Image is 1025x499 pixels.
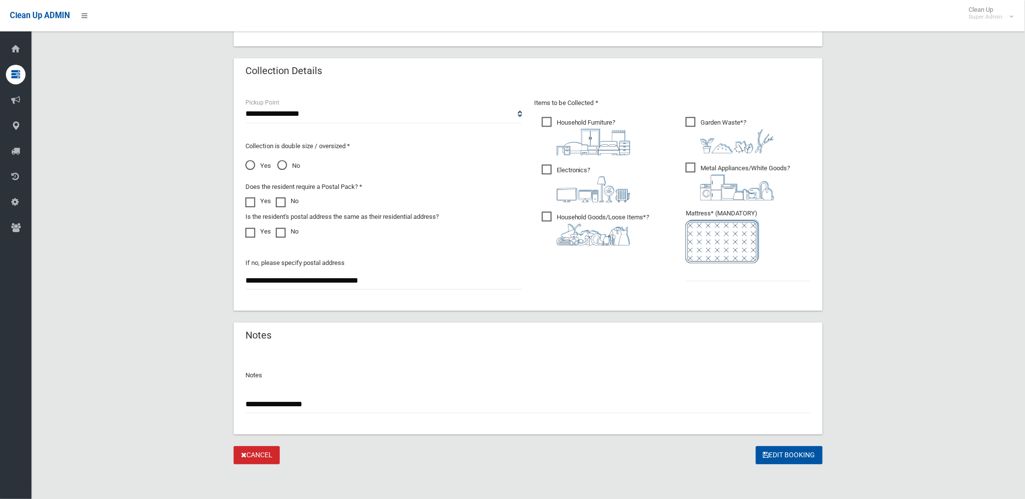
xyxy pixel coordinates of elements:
[277,160,300,172] span: No
[276,196,298,208] label: No
[557,119,630,156] i: ?
[686,220,759,263] img: e7408bece873d2c1783593a074e5cb2f.png
[245,160,271,172] span: Yes
[542,165,630,203] span: Electronics
[245,182,362,193] label: Does the resident require a Postal Pack? *
[542,117,630,156] span: Household Furniture
[557,129,630,156] img: aa9efdbe659d29b613fca23ba79d85cb.png
[245,258,345,269] label: If no, please specify postal address
[542,212,649,246] span: Household Goods/Loose Items*
[245,226,271,238] label: Yes
[557,167,630,203] i: ?
[701,165,790,201] i: ?
[686,117,774,154] span: Garden Waste*
[557,177,630,203] img: 394712a680b73dbc3d2a6a3a7ffe5a07.png
[701,119,774,154] i: ?
[10,11,70,20] span: Clean Up ADMIN
[245,141,522,153] p: Collection is double size / oversized *
[701,129,774,154] img: 4fd8a5c772b2c999c83690221e5242e0.png
[234,446,280,465] a: Cancel
[701,175,774,201] img: 36c1b0289cb1767239cdd3de9e694f19.png
[969,13,1003,21] small: Super Admin
[276,226,298,238] label: No
[234,62,334,81] header: Collection Details
[686,210,811,263] span: Mattress* (MANDATORY)
[557,224,630,246] img: b13cc3517677393f34c0a387616ef184.png
[964,6,1013,21] span: Clean Up
[234,326,283,345] header: Notes
[245,196,271,208] label: Yes
[756,446,823,465] button: Edit Booking
[534,98,811,109] p: Items to be Collected *
[245,370,811,382] p: Notes
[245,211,439,223] label: Is the resident's postal address the same as their residential address?
[557,214,649,246] i: ?
[686,163,790,201] span: Metal Appliances/White Goods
